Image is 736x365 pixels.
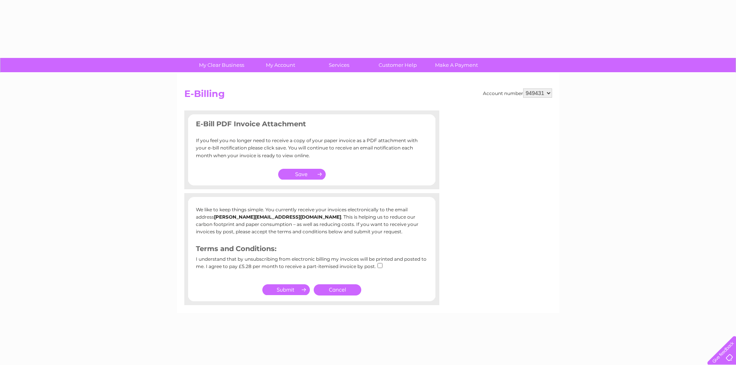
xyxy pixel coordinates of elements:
[483,88,552,98] div: Account number
[214,214,341,220] b: [PERSON_NAME][EMAIL_ADDRESS][DOMAIN_NAME]
[248,58,312,72] a: My Account
[425,58,488,72] a: Make A Payment
[196,119,428,132] h3: E-Bill PDF Invoice Attachment
[184,88,552,103] h2: E-Billing
[366,58,430,72] a: Customer Help
[190,58,253,72] a: My Clear Business
[196,137,428,159] p: If you feel you no longer need to receive a copy of your paper invoice as a PDF attachment with y...
[307,58,371,72] a: Services
[262,284,310,295] input: Submit
[196,256,428,275] div: I understand that by unsubscribing from electronic billing my invoices will be printed and posted...
[196,206,428,236] p: We like to keep things simple. You currently receive your invoices electronically to the email ad...
[196,243,428,257] h3: Terms and Conditions:
[314,284,361,295] a: Cancel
